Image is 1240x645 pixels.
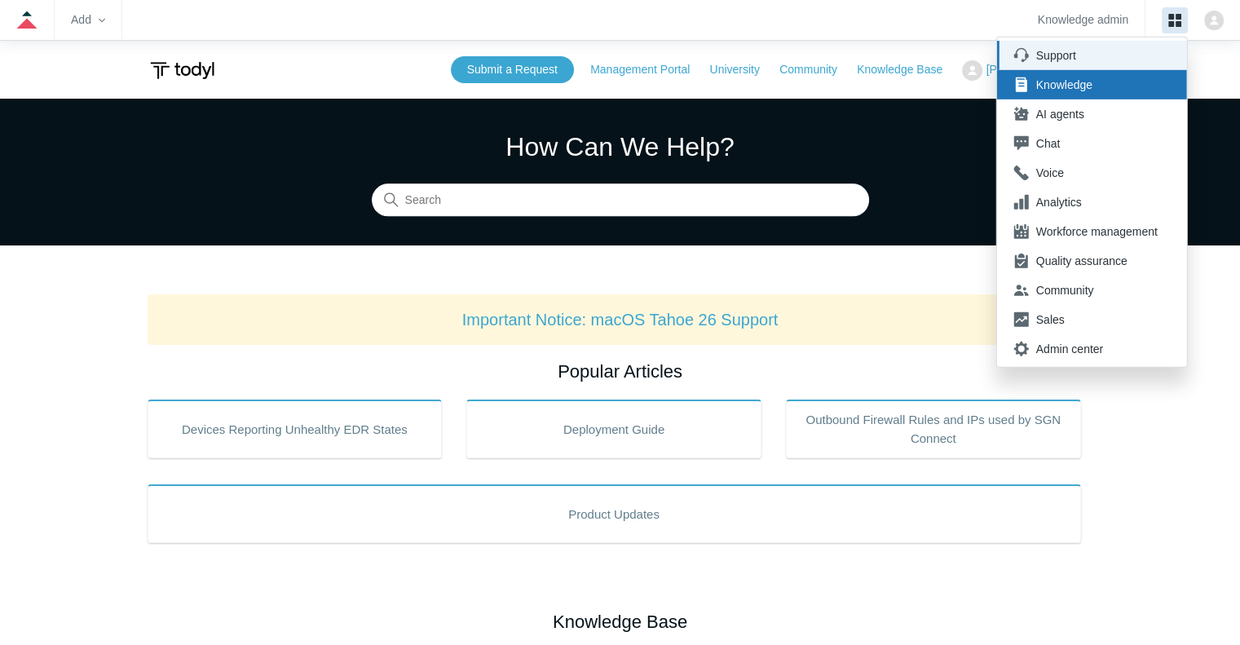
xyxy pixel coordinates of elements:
a: Knowledge admin [1038,15,1128,24]
a: Management Portal [590,61,706,78]
zd-hc-trigger: Add [71,15,105,24]
img: user avatar [1204,11,1224,30]
a: Deployment Guide [466,400,761,458]
a: University [709,61,775,78]
img: Todyl Support Center Help Center home page [148,55,217,86]
h2: Knowledge Base [148,608,1093,635]
a: Outbound Firewall Rules and IPs used by SGN Connect [786,400,1081,458]
a: Devices Reporting Unhealthy EDR States [148,400,443,458]
h1: How Can We Help? [372,127,869,166]
span: [PERSON_NAME] [986,63,1079,76]
a: Important Notice: macOS Tahoe 26 Support [462,311,779,329]
h2: Popular Articles [148,358,1093,385]
input: Search [372,184,869,217]
button: [PERSON_NAME] [962,60,1092,81]
a: Knowledge Base [857,61,959,78]
a: Submit a Request [451,56,574,83]
zd-hc-trigger: Click your profile icon to open the profile menu [1204,11,1224,30]
a: Community [779,61,854,78]
a: Product Updates [148,484,1081,543]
